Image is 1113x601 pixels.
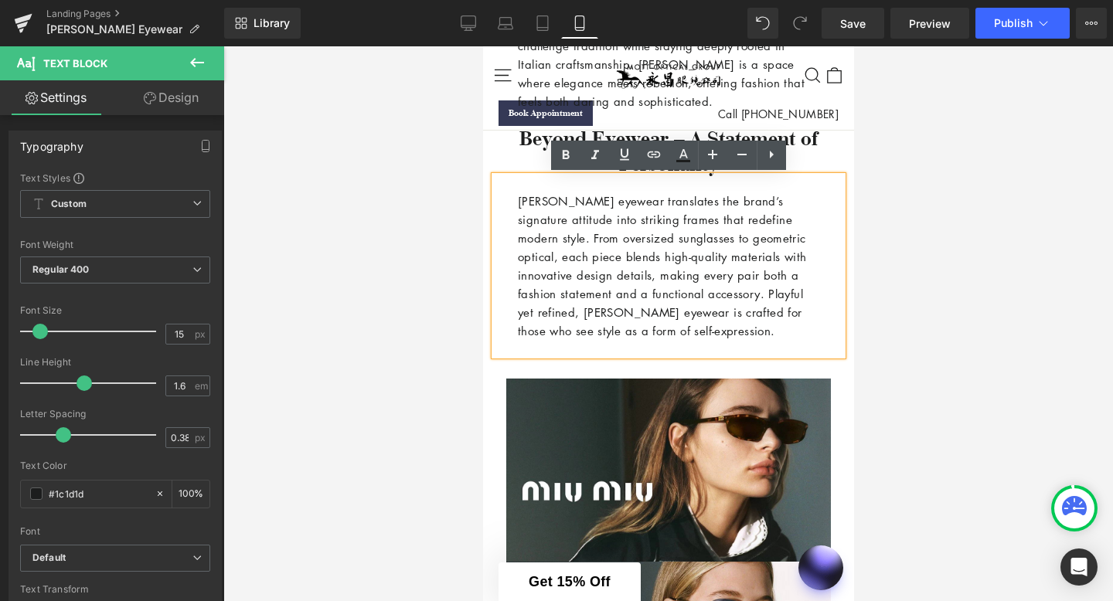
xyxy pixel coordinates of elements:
[20,584,210,595] div: Text Transform
[195,329,208,339] span: px
[20,409,210,419] div: Letter Spacing
[487,8,524,39] a: Laptop
[12,80,359,131] h3: Beyond Eyewear – A Statement of Personality
[32,263,90,275] b: Regular 400
[20,357,210,368] div: Line Height
[975,8,1070,39] button: Publish
[20,305,210,316] div: Font Size
[49,485,148,502] input: Color
[195,433,208,443] span: px
[1060,548,1098,586] div: Open Intercom Messenger
[785,8,815,39] button: Redo
[254,16,290,30] span: Library
[195,381,208,391] span: em
[20,239,210,250] div: Font Weight
[15,516,158,555] div: Get 15% Off
[35,145,336,294] p: [PERSON_NAME] eyewear translates the brand’s signature attitude into striking frames that redefin...
[20,131,83,153] div: Typography
[450,8,487,39] a: Desktop
[561,8,598,39] a: Mobile
[20,171,210,184] div: Text Styles
[43,57,107,70] span: Text Block
[747,8,778,39] button: Undo
[115,80,227,115] a: Design
[909,15,951,32] span: Preview
[890,8,969,39] a: Preview
[1076,8,1107,39] button: More
[524,8,561,39] a: Tablet
[46,8,224,20] a: Landing Pages
[32,552,66,565] i: Default
[46,528,128,543] span: Get 15% Off
[20,460,210,471] div: Text Color
[51,198,87,211] b: Custom
[994,17,1033,29] span: Publish
[224,8,301,39] a: New Library
[46,23,182,36] span: [PERSON_NAME] Eyewear
[20,526,210,537] div: Font
[840,15,866,32] span: Save
[172,480,209,508] div: %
